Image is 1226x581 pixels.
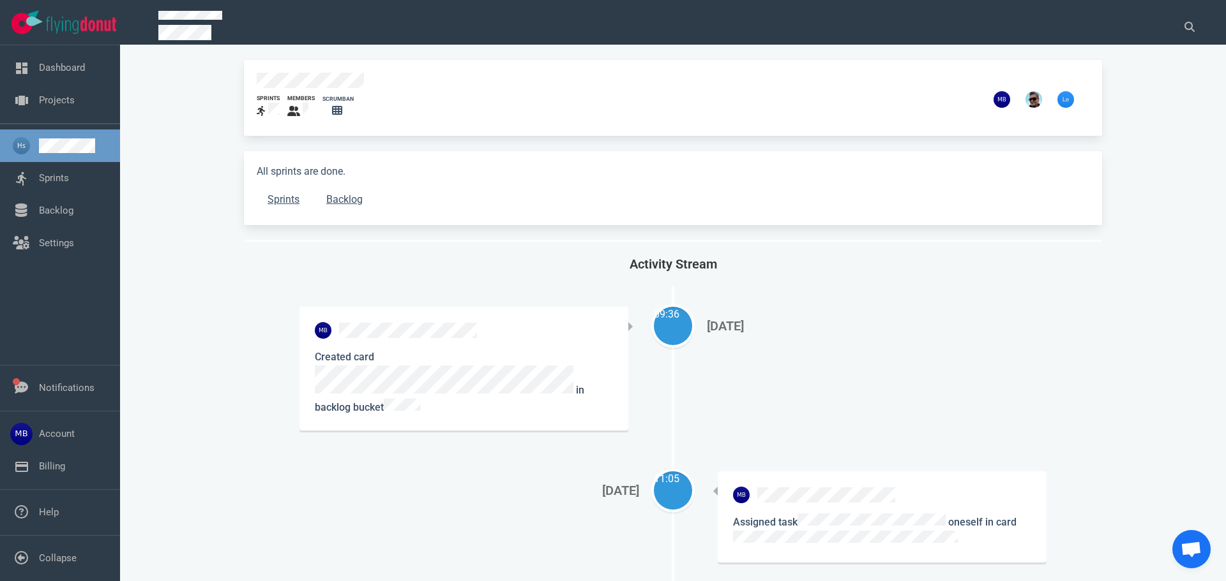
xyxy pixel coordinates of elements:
[39,382,95,393] a: Notifications
[287,94,315,103] div: members
[733,487,750,503] img: 26
[244,151,1102,225] div: All sprints are done.
[630,256,717,272] span: Activity Stream
[654,307,692,322] div: 09:36
[1057,91,1074,108] img: 26
[39,172,69,184] a: Sprints
[46,17,116,34] img: Flying Donut text logo
[707,319,1036,334] div: [DATE]
[39,62,85,73] a: Dashboard
[654,471,692,487] div: 11:05
[39,205,73,216] a: Backlog
[39,237,74,249] a: Settings
[994,91,1010,108] img: 26
[257,187,310,212] a: Sprints
[39,506,59,518] a: Help
[1025,91,1042,108] img: 26
[287,94,315,119] a: members
[315,322,331,339] img: 26
[315,384,584,413] span: in backlog bucket
[315,187,374,212] a: Backlog
[733,516,1017,545] span: in card
[257,94,280,119] a: sprints
[39,94,75,106] a: Projects
[257,94,280,103] div: sprints
[322,95,354,103] div: scrumban
[1172,530,1211,568] a: Open de chat
[39,428,75,439] a: Account
[39,460,65,472] a: Billing
[39,552,77,564] a: Collapse
[733,513,1031,547] p: Assigned task oneself
[315,349,613,415] p: Created card
[310,483,639,498] div: [DATE]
